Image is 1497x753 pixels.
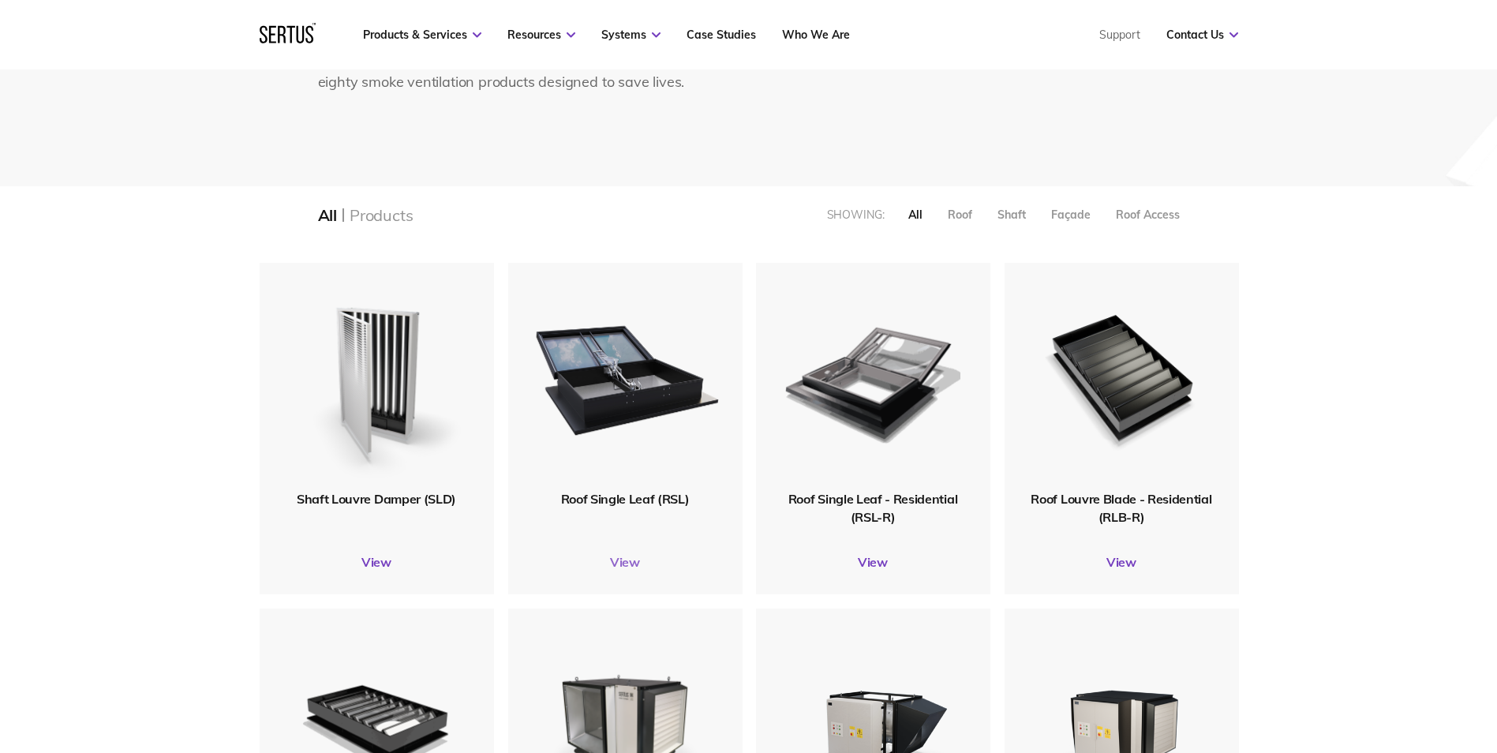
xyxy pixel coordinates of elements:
[997,208,1026,222] div: Shaft
[297,491,456,507] span: Shaft Louvre Damper (SLD)
[1031,491,1211,524] span: Roof Louvre Blade - Residential (RLB-R)
[318,48,717,94] div: From concept to production line, we’ve built a range of over eighty smoke ventilation products de...
[1005,554,1239,570] a: View
[827,208,885,222] div: Showing:
[363,28,481,42] a: Products & Services
[507,28,575,42] a: Resources
[508,554,743,570] a: View
[948,208,972,222] div: Roof
[788,491,957,524] span: Roof Single Leaf - Residential (RSL-R)
[260,554,494,570] a: View
[908,208,923,222] div: All
[1166,28,1238,42] a: Contact Us
[350,205,413,225] div: Products
[1099,28,1140,42] a: Support
[1051,208,1091,222] div: Façade
[601,28,661,42] a: Systems
[782,28,850,42] a: Who We Are
[318,205,337,225] div: All
[756,554,990,570] a: View
[1116,208,1180,222] div: Roof Access
[687,28,756,42] a: Case Studies
[561,491,690,507] span: Roof Single Leaf (RSL)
